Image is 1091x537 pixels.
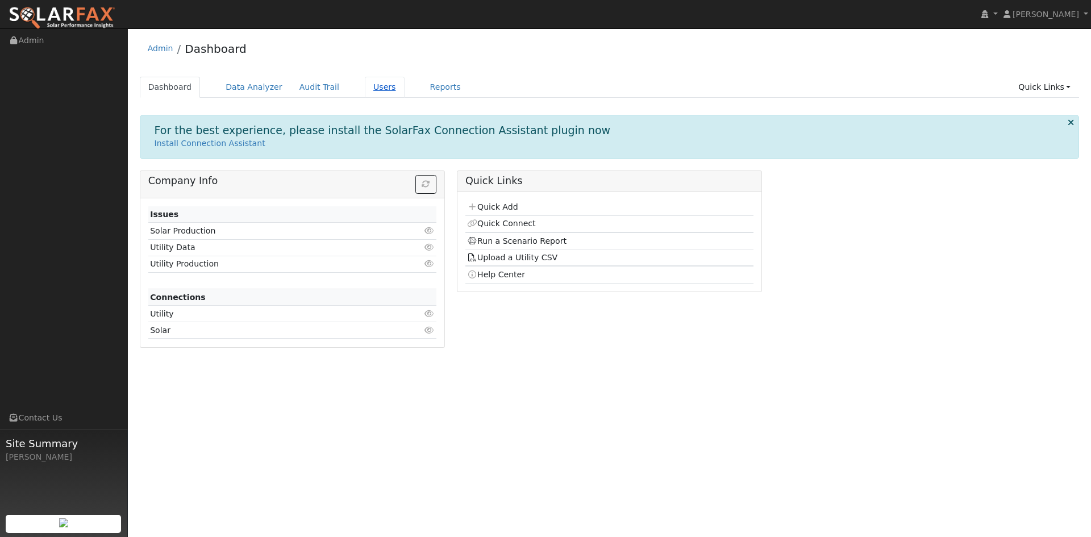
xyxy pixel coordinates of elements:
[6,451,122,463] div: [PERSON_NAME]
[465,175,753,187] h5: Quick Links
[1013,10,1079,19] span: [PERSON_NAME]
[467,270,525,279] a: Help Center
[217,77,291,98] a: Data Analyzer
[365,77,405,98] a: Users
[424,326,435,334] i: Click to view
[291,77,348,98] a: Audit Trail
[148,322,390,339] td: Solar
[150,210,178,219] strong: Issues
[59,518,68,527] img: retrieve
[148,44,173,53] a: Admin
[140,77,201,98] a: Dashboard
[148,175,436,187] h5: Company Info
[148,239,390,256] td: Utility Data
[467,202,518,211] a: Quick Add
[148,223,390,239] td: Solar Production
[1010,77,1079,98] a: Quick Links
[424,243,435,251] i: Click to view
[467,219,535,228] a: Quick Connect
[424,260,435,268] i: Click to view
[424,227,435,235] i: Click to view
[150,293,206,302] strong: Connections
[185,42,247,56] a: Dashboard
[155,139,265,148] a: Install Connection Assistant
[467,253,557,262] a: Upload a Utility CSV
[424,310,435,318] i: Click to view
[155,124,611,137] h1: For the best experience, please install the SolarFax Connection Assistant plugin now
[467,236,567,245] a: Run a Scenario Report
[148,306,390,322] td: Utility
[6,436,122,451] span: Site Summary
[148,256,390,272] td: Utility Production
[422,77,469,98] a: Reports
[9,6,115,30] img: SolarFax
